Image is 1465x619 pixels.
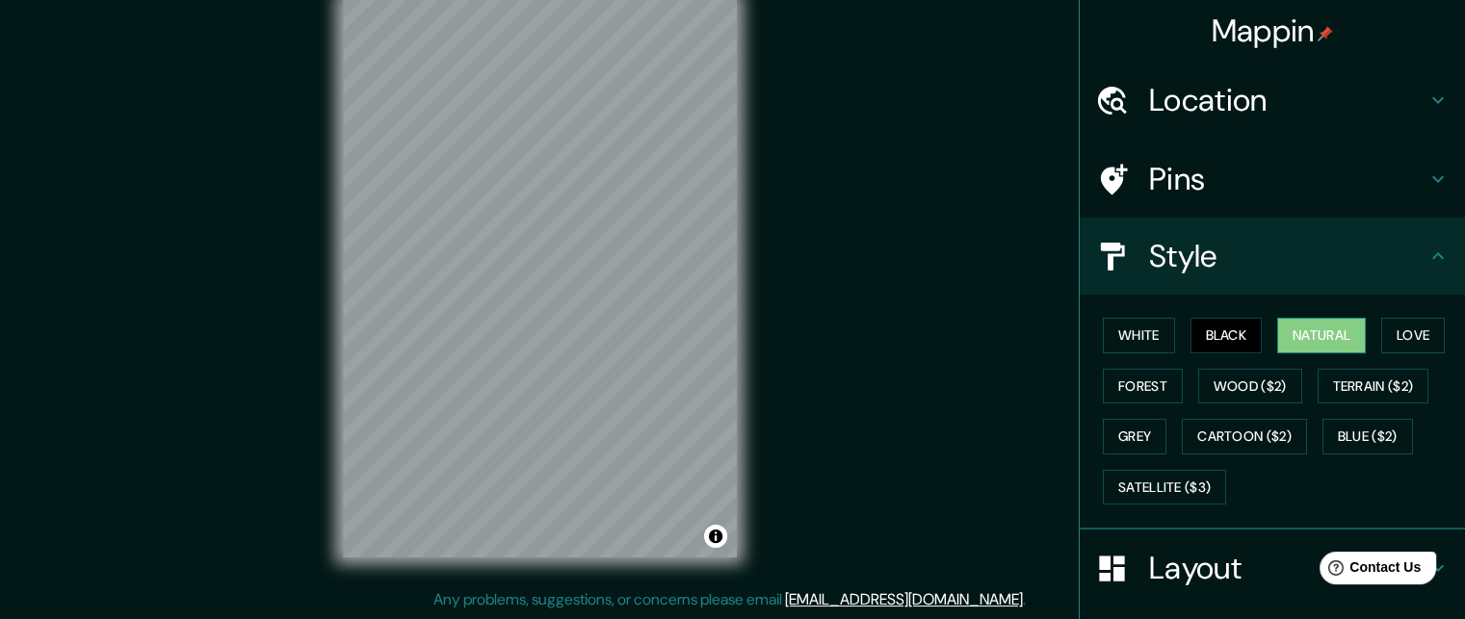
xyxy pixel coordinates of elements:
img: pin-icon.png [1318,26,1333,41]
button: Natural [1277,318,1366,353]
h4: Layout [1149,549,1426,587]
h4: Mappin [1212,12,1334,50]
div: Layout [1080,529,1465,606]
button: Love [1381,318,1445,353]
div: Location [1080,62,1465,139]
button: Forest [1103,369,1183,404]
div: . [1026,588,1029,611]
h4: Location [1149,81,1426,119]
button: Wood ($2) [1198,369,1302,404]
button: Grey [1103,419,1166,454]
div: Pins [1080,141,1465,218]
h4: Pins [1149,160,1426,198]
p: Any problems, suggestions, or concerns please email . [433,588,1026,611]
button: Toggle attribution [704,525,727,548]
button: White [1103,318,1175,353]
div: . [1029,588,1033,611]
button: Terrain ($2) [1318,369,1429,404]
div: Style [1080,218,1465,295]
h4: Style [1149,237,1426,275]
button: Cartoon ($2) [1182,419,1307,454]
button: Satellite ($3) [1103,470,1226,505]
button: Blue ($2) [1322,419,1413,454]
iframe: Help widget launcher [1294,544,1444,598]
button: Black [1190,318,1263,353]
a: [EMAIL_ADDRESS][DOMAIN_NAME] [785,589,1023,609]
